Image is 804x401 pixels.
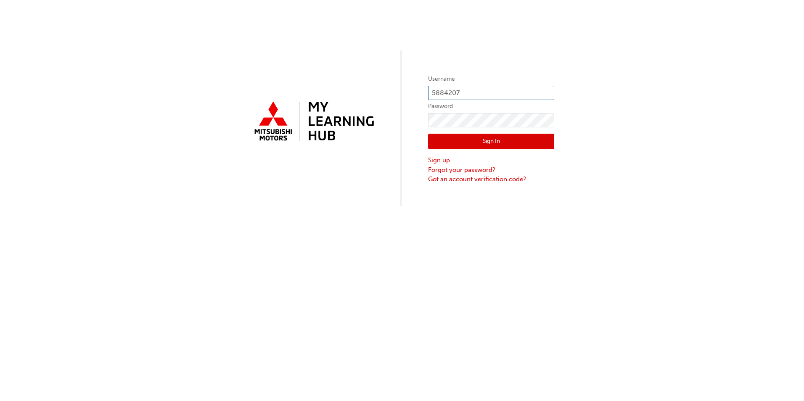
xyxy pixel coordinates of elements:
input: Username [428,86,554,100]
a: Forgot your password? [428,165,554,175]
label: Username [428,74,554,84]
button: Sign In [428,134,554,150]
a: Sign up [428,156,554,165]
a: Got an account verification code? [428,174,554,184]
label: Password [428,101,554,111]
img: mmal [250,98,376,146]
